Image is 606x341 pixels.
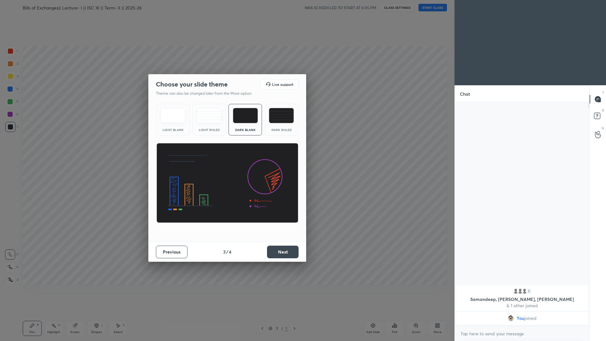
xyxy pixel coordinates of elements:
h4: / [226,248,228,255]
button: Previous [156,246,187,258]
h4: 4 [229,248,231,255]
div: grid [455,284,590,326]
img: default.png [521,288,528,294]
div: Dark Blank [233,128,258,131]
img: default.png [517,288,523,294]
img: darkRuledTheme.de295e13.svg [269,108,294,123]
img: darkThemeBanner.d06ce4a2.svg [156,143,299,223]
img: fc0a0bd67a3b477f9557aca4a29aa0ad.19086291_AOh14GgchNdmiCeYbMdxktaSN3Z4iXMjfHK5yk43KqG_6w%3Ds96-c [508,315,514,321]
p: Samandeep, [PERSON_NAME], [PERSON_NAME] [460,297,584,302]
p: G [602,126,604,130]
img: lightRuledTheme.5fabf969.svg [197,108,222,123]
div: 1 [526,288,532,294]
p: D [602,108,604,113]
div: Light Ruled [197,128,222,131]
div: Dark Ruled [269,128,294,131]
div: Light Blank [160,128,186,131]
img: default.png [513,288,519,294]
img: lightTheme.e5ed3b09.svg [161,108,186,123]
span: joined [524,316,537,321]
button: Next [267,246,299,258]
p: & 1 other joined [460,303,584,308]
h4: 3 [223,248,226,255]
span: You [517,316,524,321]
p: T [602,90,604,95]
h5: Live support [272,82,293,86]
p: Theme can also be changed later from the More option [156,91,258,96]
img: darkTheme.f0cc69e5.svg [233,108,258,123]
p: Chat [455,86,475,102]
h2: Choose your slide theme [156,80,228,88]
